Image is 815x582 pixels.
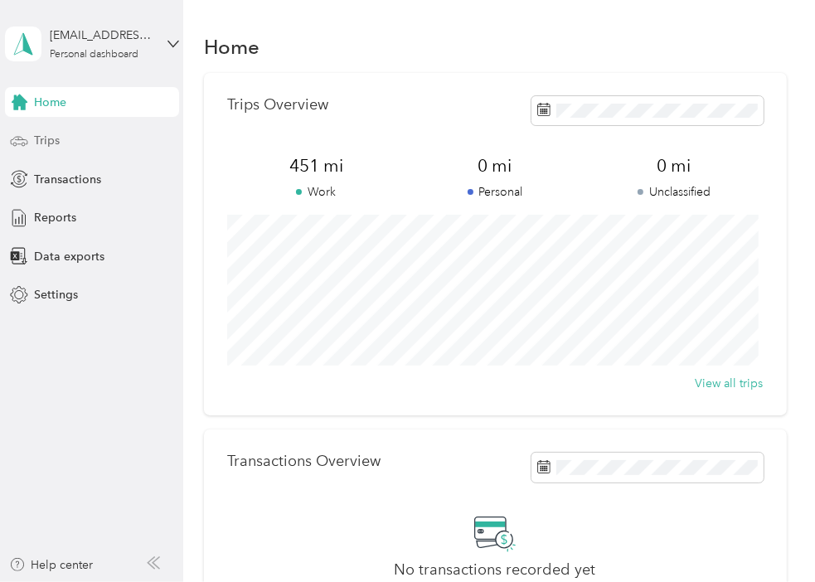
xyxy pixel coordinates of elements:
[34,132,60,149] span: Trips
[204,38,260,56] h1: Home
[34,171,101,188] span: Transactions
[50,27,153,44] div: [EMAIL_ADDRESS][DOMAIN_NAME]
[50,50,138,60] div: Personal dashboard
[585,154,764,177] span: 0 mi
[34,286,78,303] span: Settings
[227,453,381,470] p: Transactions Overview
[585,183,764,201] p: Unclassified
[722,489,815,582] iframe: Everlance-gr Chat Button Frame
[34,209,76,226] span: Reports
[405,154,585,177] span: 0 mi
[34,94,66,111] span: Home
[34,248,104,265] span: Data exports
[227,154,406,177] span: 451 mi
[405,183,585,201] p: Personal
[227,96,328,114] p: Trips Overview
[227,183,406,201] p: Work
[696,375,764,392] button: View all trips
[395,561,596,579] h2: No transactions recorded yet
[9,556,94,574] button: Help center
